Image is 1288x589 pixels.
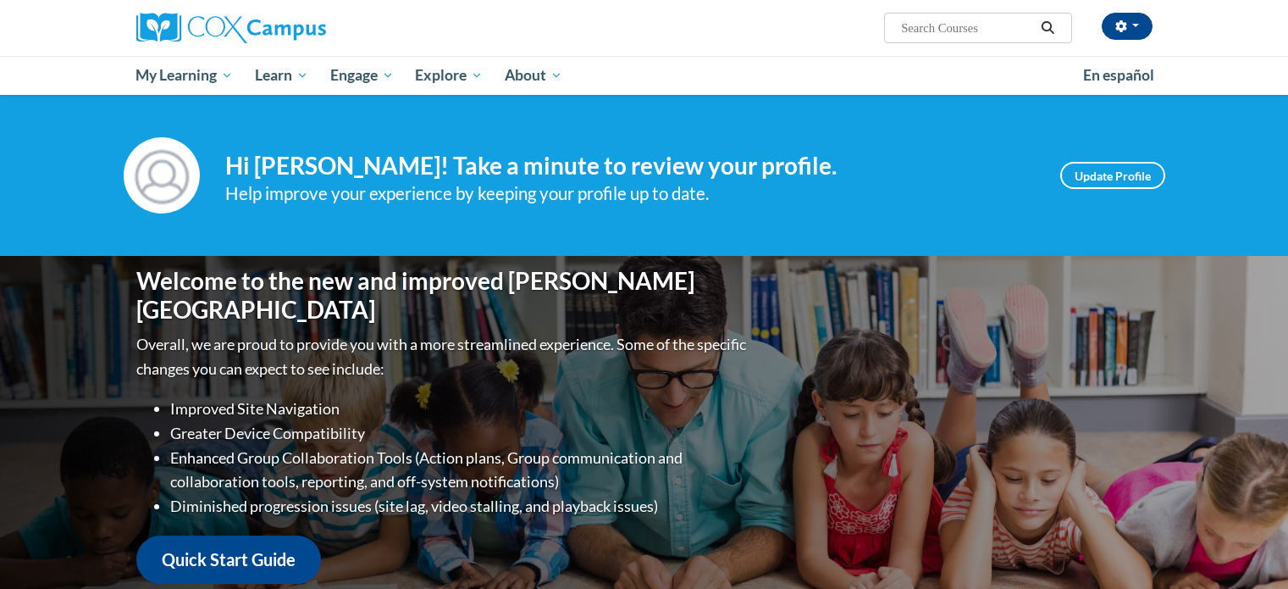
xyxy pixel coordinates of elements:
[1035,18,1060,38] button: Search
[1072,58,1165,93] a: En español
[899,18,1035,38] input: Search Courses
[170,446,750,495] li: Enhanced Group Collaboration Tools (Action plans, Group communication and collaboration tools, re...
[125,56,245,95] a: My Learning
[170,494,750,519] li: Diminished progression issues (site lag, video stalling, and playback issues)
[225,180,1035,208] div: Help improve your experience by keeping your profile up to date.
[319,56,405,95] a: Engage
[494,56,573,95] a: About
[136,332,750,381] p: Overall, we are proud to provide you with a more streamlined experience. Some of the specific cha...
[135,65,233,86] span: My Learning
[244,56,319,95] a: Learn
[330,65,394,86] span: Engage
[415,65,483,86] span: Explore
[1220,521,1274,575] iframe: Button to launch messaging window
[170,397,750,421] li: Improved Site Navigation
[136,13,458,43] a: Cox Campus
[136,536,321,584] a: Quick Start Guide
[255,65,308,86] span: Learn
[136,13,326,43] img: Cox Campus
[170,421,750,446] li: Greater Device Compatibility
[1102,13,1153,40] button: Account Settings
[225,152,1035,181] h4: Hi [PERSON_NAME]! Take a minute to review your profile.
[1083,66,1154,84] span: En español
[1060,162,1165,189] a: Update Profile
[505,65,562,86] span: About
[111,56,1178,95] div: Main menu
[136,267,750,324] h1: Welcome to the new and improved [PERSON_NAME][GEOGRAPHIC_DATA]
[124,137,200,214] img: Profile Image
[404,56,494,95] a: Explore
